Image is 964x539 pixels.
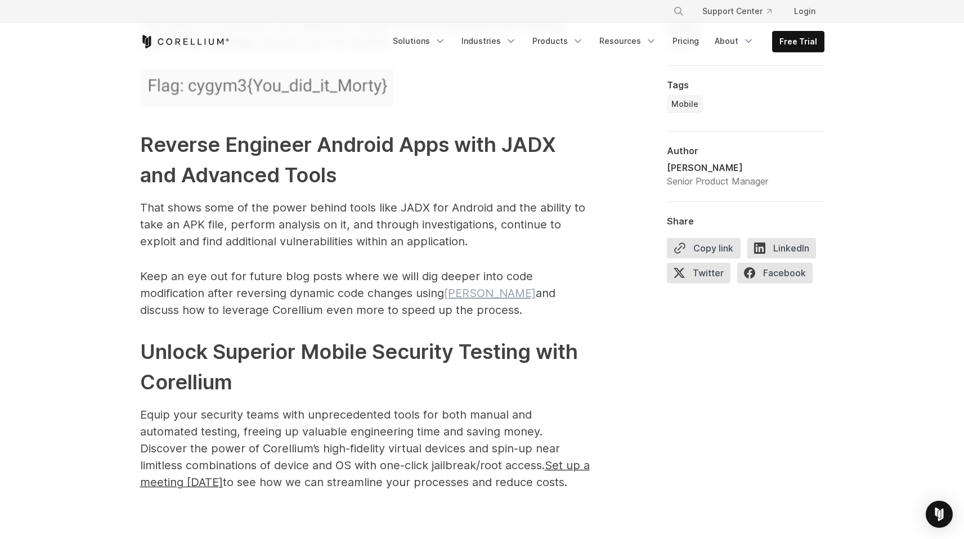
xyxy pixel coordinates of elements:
[444,286,536,300] a: [PERSON_NAME]
[667,215,824,227] div: Share
[667,263,730,283] span: Twitter
[737,263,819,288] a: Facebook
[737,263,813,283] span: Facebook
[671,98,698,110] span: Mobile
[926,501,953,528] div: Open Intercom Messenger
[667,95,703,113] a: Mobile
[667,161,768,174] div: [PERSON_NAME]
[140,69,393,107] img: Flag: cygym4[You_did_it_morty]
[140,35,230,48] a: Corellium Home
[386,31,452,51] a: Solutions
[773,32,824,52] a: Free Trial
[667,174,768,188] div: Senior Product Manager
[708,31,761,51] a: About
[667,263,737,288] a: Twitter
[140,463,590,488] a: Set up a meeting [DATE]
[747,238,816,258] span: LinkedIn
[140,132,556,187] strong: Reverse Engineer Android Apps with JADX and Advanced Tools
[593,31,663,51] a: Resources
[785,1,824,21] a: Login
[667,238,741,258] button: Copy link
[455,31,523,51] a: Industries
[667,145,824,156] div: Author
[386,31,824,52] div: Navigation Menu
[666,31,706,51] a: Pricing
[660,1,824,21] div: Navigation Menu
[140,199,590,250] p: That shows some of the power behind tools like JADX for Android and the ability to take an APK fi...
[667,79,824,91] div: Tags
[140,268,590,318] p: Keep an eye out for future blog posts where we will dig deeper into code modification after rever...
[693,1,781,21] a: Support Center
[526,31,590,51] a: Products
[140,336,590,397] h2: Unlock Superior Mobile Security Testing with Corellium
[747,238,823,263] a: LinkedIn
[140,408,560,472] span: Equip your security teams with unprecedented tools for both manual and automated testing, freeing...
[669,1,689,21] button: Search
[223,475,567,489] span: to see how we can streamline your processes and reduce costs.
